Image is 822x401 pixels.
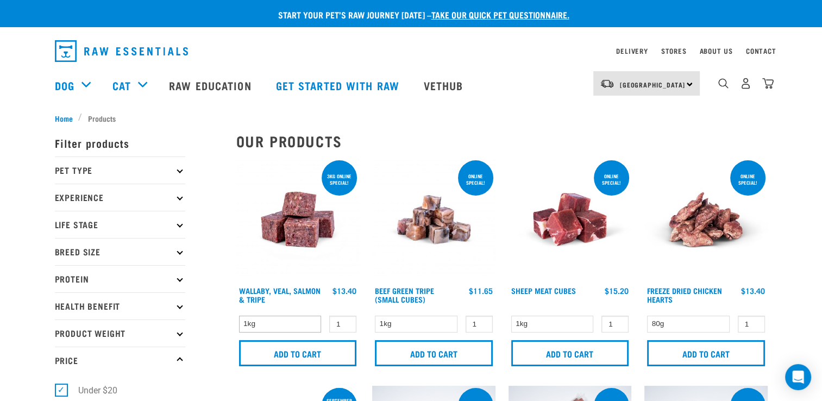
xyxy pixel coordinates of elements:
[458,168,493,191] div: ONLINE SPECIAL!
[647,340,765,366] input: Add to cart
[738,316,765,333] input: 1
[55,40,188,62] img: Raw Essentials Logo
[746,49,776,53] a: Contact
[372,158,495,281] img: Beef Tripe Bites 1634
[55,129,185,156] p: Filter products
[55,156,185,184] p: Pet Type
[61,384,122,397] label: Under $20
[413,64,477,107] a: Vethub
[55,292,185,319] p: Health Benefit
[594,168,629,191] div: ONLINE SPECIAL!
[699,49,732,53] a: About Us
[762,78,774,89] img: home-icon@2x.png
[322,168,357,191] div: 3kg online special!
[55,347,185,374] p: Price
[511,340,629,366] input: Add to cart
[239,340,357,366] input: Add to cart
[265,64,413,107] a: Get started with Raw
[55,211,185,238] p: Life Stage
[239,289,321,301] a: Wallaby, Veal, Salmon & Tripe
[431,12,569,17] a: take our quick pet questionnaire.
[741,286,765,295] div: $13.40
[55,112,79,124] a: Home
[55,184,185,211] p: Experience
[601,316,629,333] input: 1
[740,78,751,89] img: user.png
[332,286,356,295] div: $13.40
[616,49,648,53] a: Delivery
[112,77,131,93] a: Cat
[55,112,768,124] nav: breadcrumbs
[730,168,765,191] div: ONLINE SPECIAL!
[785,364,811,390] div: Open Intercom Messenger
[644,158,768,281] img: FD Chicken Hearts
[55,112,73,124] span: Home
[55,238,185,265] p: Breed Size
[329,316,356,333] input: 1
[647,289,722,301] a: Freeze Dried Chicken Hearts
[469,286,493,295] div: $11.65
[620,83,686,86] span: [GEOGRAPHIC_DATA]
[661,49,687,53] a: Stores
[600,79,614,89] img: van-moving.png
[46,36,776,66] nav: dropdown navigation
[718,78,729,89] img: home-icon-1@2x.png
[55,265,185,292] p: Protein
[55,319,185,347] p: Product Weight
[236,158,360,281] img: Wallaby Veal Salmon Tripe 1642
[375,289,434,301] a: Beef Green Tripe (Small Cubes)
[236,133,768,149] h2: Our Products
[375,340,493,366] input: Add to cart
[509,158,632,281] img: Sheep Meat
[466,316,493,333] input: 1
[55,77,74,93] a: Dog
[605,286,629,295] div: $15.20
[511,289,576,292] a: Sheep Meat Cubes
[158,64,265,107] a: Raw Education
